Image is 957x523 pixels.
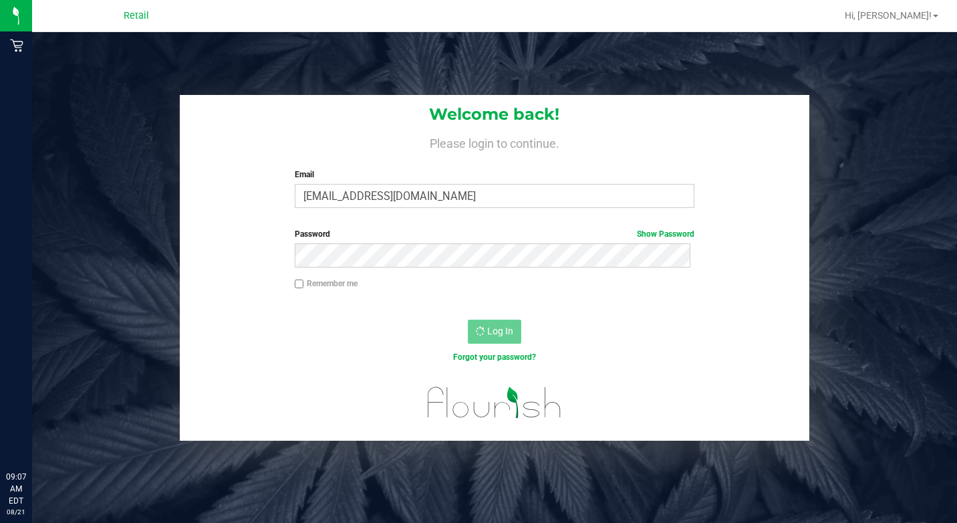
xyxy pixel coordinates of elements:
span: Hi, [PERSON_NAME]! [845,10,932,21]
span: Password [295,229,330,239]
p: 08/21 [6,507,26,517]
span: Retail [124,10,149,21]
h4: Please login to continue. [180,134,810,150]
inline-svg: Retail [10,39,23,52]
label: Email [295,169,694,181]
h1: Welcome back! [180,106,810,123]
span: Log In [487,326,513,336]
a: Forgot your password? [453,352,536,362]
label: Remember me [295,278,358,290]
input: Remember me [295,280,304,289]
a: Show Password [637,229,694,239]
img: flourish_logo.svg [416,377,573,428]
p: 09:07 AM EDT [6,471,26,507]
button: Log In [468,320,521,344]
